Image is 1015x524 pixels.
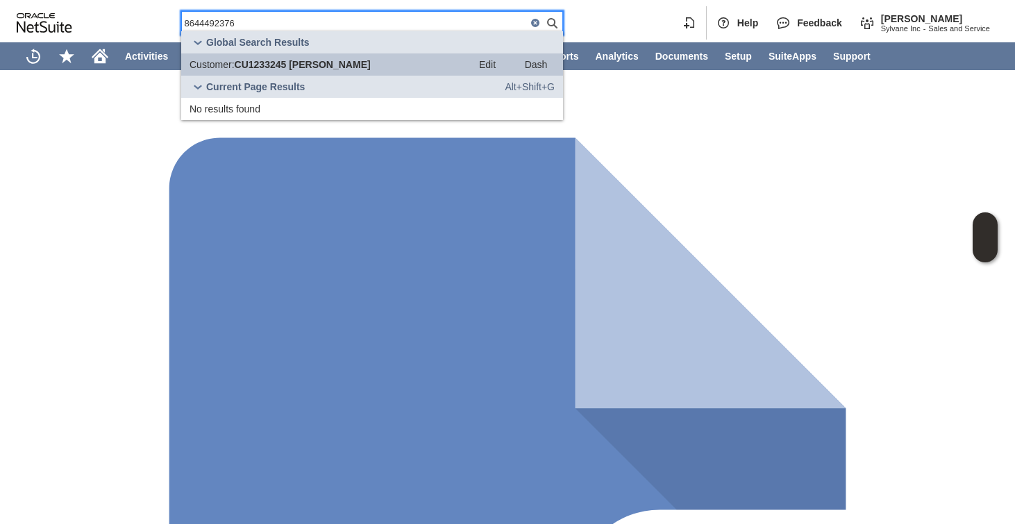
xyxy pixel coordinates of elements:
span: SuiteApps [769,51,816,62]
svg: Home [92,48,108,65]
svg: Recent Records [25,48,42,65]
span: Activities [125,51,168,62]
div: Change Role [850,3,998,42]
span: CU1233245 [PERSON_NAME] [235,59,371,70]
div: Help [707,3,766,42]
input: Search [182,15,527,31]
div: Shortcuts [50,42,83,70]
a: Edit: [463,56,512,73]
a: Setup [716,42,760,70]
div: Feedback [766,3,850,42]
span: [PERSON_NAME] [881,13,990,24]
span: Global Search Results [206,37,310,48]
span: Analytics [596,51,639,62]
span: Help [737,17,758,28]
span: Setup [725,51,752,62]
a: Support [825,42,879,70]
svg: logo [17,13,72,33]
a: Activities [117,42,176,70]
svg: Search [544,15,560,31]
iframe: Click here to launch Oracle Guided Learning Help Panel [973,212,998,262]
span: Support [833,51,871,62]
a: No results found [181,98,563,120]
span: No results found [190,103,260,115]
span: Customer: [190,59,235,70]
span: Oracle Guided Learning Widget. To move around, please hold and drag [973,238,998,263]
span: - [923,24,926,33]
svg: Shortcuts [58,48,75,65]
span: Documents [655,51,708,62]
span: Sylvane Inc [881,24,921,33]
a: Recent Records [17,42,50,70]
a: Documents [647,42,716,70]
span: Feedback [797,17,842,28]
span: Alt+Shift+G [505,81,555,92]
a: Customer:CU1233245 [PERSON_NAME]Edit: Dash: [181,53,563,76]
a: Home [83,42,117,70]
a: Warehouse [176,42,245,70]
a: Analytics [587,42,647,70]
a: Dash: [512,56,560,73]
span: Sales and Service [928,24,990,33]
a: SuiteApps [760,42,825,70]
div: Create New [673,3,706,42]
span: Current Page Results [206,81,305,92]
